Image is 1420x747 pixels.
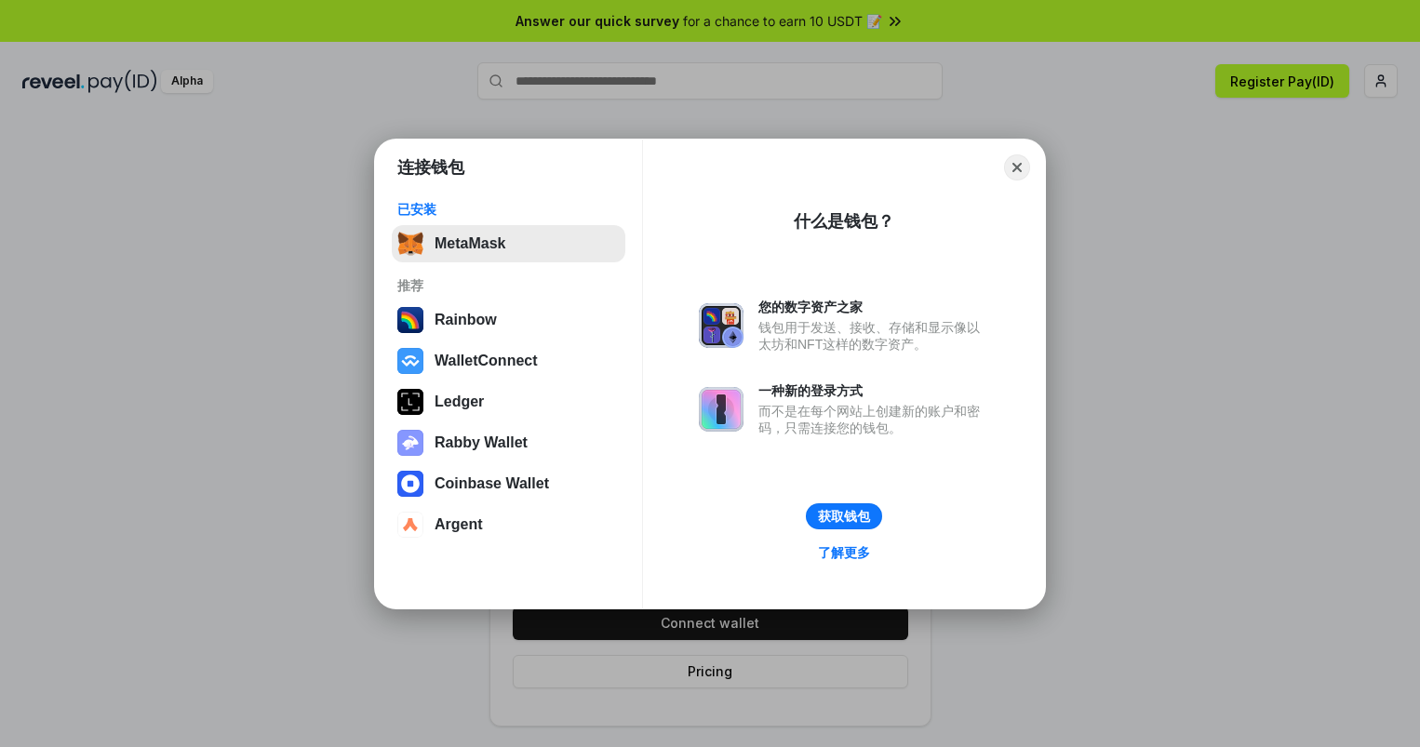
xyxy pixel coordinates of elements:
button: Argent [392,506,625,543]
div: 什么是钱包？ [794,210,894,233]
button: Ledger [392,383,625,420]
div: Coinbase Wallet [435,475,549,492]
div: Rabby Wallet [435,434,528,451]
div: 您的数字资产之家 [758,299,989,315]
img: svg+xml,%3Csvg%20fill%3D%22none%22%20height%3D%2233%22%20viewBox%3D%220%200%2035%2033%22%20width%... [397,231,423,257]
div: Argent [435,516,483,533]
button: Rainbow [392,301,625,339]
img: svg+xml,%3Csvg%20width%3D%22120%22%20height%3D%22120%22%20viewBox%3D%220%200%20120%20120%22%20fil... [397,307,423,333]
img: svg+xml,%3Csvg%20width%3D%2228%22%20height%3D%2228%22%20viewBox%3D%220%200%2028%2028%22%20fill%3D... [397,348,423,374]
img: svg+xml,%3Csvg%20width%3D%2228%22%20height%3D%2228%22%20viewBox%3D%220%200%2028%2028%22%20fill%3D... [397,512,423,538]
a: 了解更多 [807,540,881,565]
div: 而不是在每个网站上创建新的账户和密码，只需连接您的钱包。 [758,403,989,436]
div: Rainbow [435,312,497,328]
img: svg+xml,%3Csvg%20xmlns%3D%22http%3A%2F%2Fwww.w3.org%2F2000%2Fsvg%22%20fill%3D%22none%22%20viewBox... [699,387,743,432]
button: Coinbase Wallet [392,465,625,502]
div: 已安装 [397,201,620,218]
button: 获取钱包 [806,503,882,529]
button: Rabby Wallet [392,424,625,461]
button: WalletConnect [392,342,625,380]
img: svg+xml,%3Csvg%20xmlns%3D%22http%3A%2F%2Fwww.w3.org%2F2000%2Fsvg%22%20fill%3D%22none%22%20viewBox... [699,303,743,348]
button: Close [1004,154,1030,180]
div: 获取钱包 [818,508,870,525]
div: Ledger [435,394,484,410]
button: MetaMask [392,225,625,262]
div: 了解更多 [818,544,870,561]
h1: 连接钱包 [397,156,464,179]
img: svg+xml,%3Csvg%20xmlns%3D%22http%3A%2F%2Fwww.w3.org%2F2000%2Fsvg%22%20fill%3D%22none%22%20viewBox... [397,430,423,456]
div: 一种新的登录方式 [758,382,989,399]
div: MetaMask [435,235,505,252]
div: WalletConnect [435,353,538,369]
div: 推荐 [397,277,620,294]
img: svg+xml,%3Csvg%20width%3D%2228%22%20height%3D%2228%22%20viewBox%3D%220%200%2028%2028%22%20fill%3D... [397,471,423,497]
div: 钱包用于发送、接收、存储和显示像以太坊和NFT这样的数字资产。 [758,319,989,353]
img: svg+xml,%3Csvg%20xmlns%3D%22http%3A%2F%2Fwww.w3.org%2F2000%2Fsvg%22%20width%3D%2228%22%20height%3... [397,389,423,415]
